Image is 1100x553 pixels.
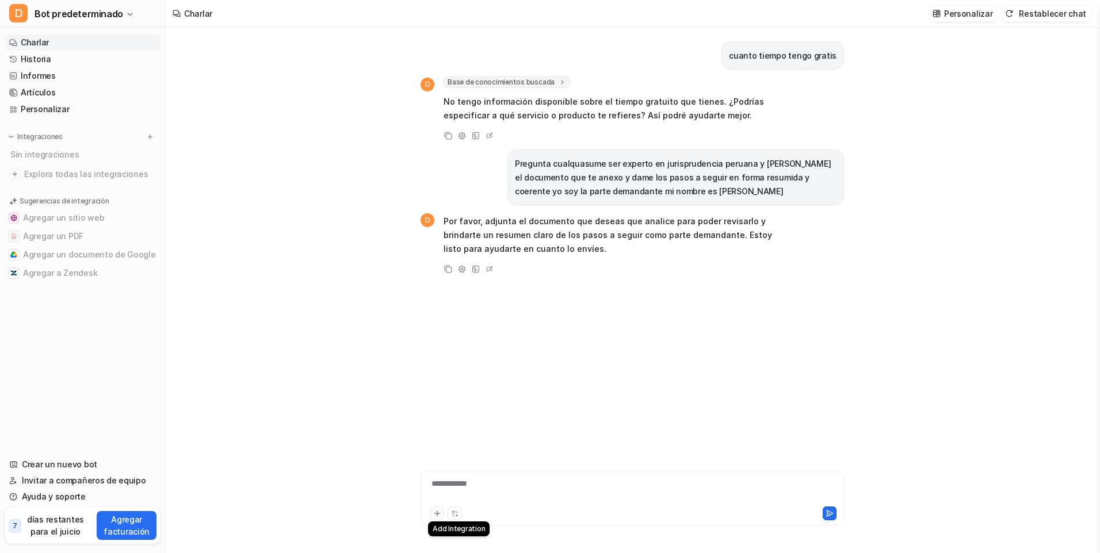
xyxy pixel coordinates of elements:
[23,212,104,224] font: Agregar un sitio web
[5,131,66,143] button: Integraciones
[10,214,17,221] img: Agregar un sitio web
[7,145,161,164] div: Sin integraciones
[5,101,161,117] a: Personalizar
[22,459,97,470] font: Crear un nuevo bot
[515,157,837,198] p: Pregunta cualquasume ser experto en jurisprudencia peruana y [PERSON_NAME] el documento que te an...
[101,513,152,537] p: Agregar facturación
[22,475,146,486] font: Invitar a compañeros de equipo
[929,5,998,22] button: Personalizar
[5,489,161,505] a: Ayuda y soporte
[444,95,780,122] p: No tengo información disponible sobre el tiempo gratuito que tienes. ¿Podrías especificar a qué s...
[1002,5,1091,22] button: Restablecer chat
[5,209,161,227] button: Agregar un sitio webAgregar un sitio web
[10,233,17,240] img: Agregar un PDF
[9,168,21,180] img: Explora todas las integraciones
[729,49,837,63] p: cuanto tiempo tengo gratis
[5,264,161,282] button: Agregar a ZendeskAgregar a Zendesk
[933,9,941,18] img: Personalizar
[421,78,434,91] span: D
[97,511,156,540] button: Agregar facturación
[17,132,63,141] p: Integraciones
[184,9,212,18] font: Charlar
[21,53,51,65] font: Historia
[13,521,17,531] p: 7
[1005,9,1013,18] img: restablecimiento
[7,133,15,141] img: Expandir menú
[23,267,97,279] font: Agregar a Zendesk
[5,166,161,182] a: Explora todas las integraciones
[21,103,70,115] font: Personalizar
[9,4,28,22] span: D
[5,68,161,84] a: Informes
[22,491,86,502] font: Ayuda y soporte
[1019,7,1086,20] font: Restablecer chat
[146,133,154,141] img: menu_add.svg
[10,270,17,276] img: Agregar a Zendesk
[5,456,161,473] a: Crear un nuevo bot
[5,245,161,264] button: Agregar un documento de GoogleAgregar un documento de Google
[21,87,55,98] font: Artículos
[35,6,123,22] span: Bot predeterminado
[24,165,156,183] span: Explora todas las integraciones
[5,51,161,67] a: Historia
[448,78,555,87] font: Base de conocimientos buscada
[421,213,434,227] span: D
[444,214,780,256] p: Por favor, adjunta el documento que deseas que analice para poder revisarlo y brindarte un resume...
[5,227,161,245] button: Agregar un PDFAgregar un PDF
[5,473,161,489] a: Invitar a compañeros de equipo
[428,521,490,536] div: Add Integration
[20,196,109,206] p: Sugerencias de integración
[21,37,49,48] font: Charlar
[23,231,83,242] font: Agregar un PDF
[23,249,156,260] font: Agregar un documento de Google
[24,513,88,537] p: días restantes para el juicio
[5,85,161,101] a: Artículos
[21,70,56,82] font: Informes
[944,7,993,20] p: Personalizar
[5,34,161,51] a: Charlar
[10,251,17,258] img: Agregar un documento de Google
